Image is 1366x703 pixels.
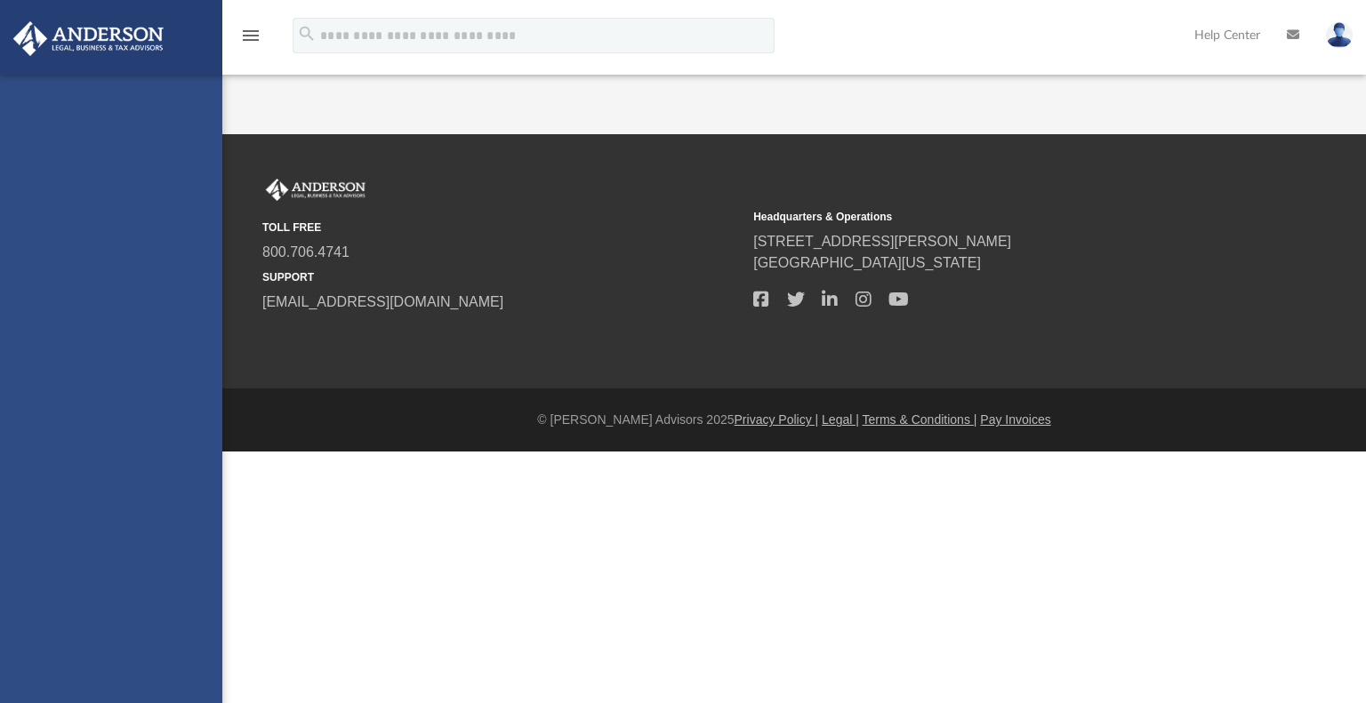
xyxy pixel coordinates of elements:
a: Privacy Policy | [735,412,819,427]
img: User Pic [1326,22,1353,48]
a: [EMAIL_ADDRESS][DOMAIN_NAME] [262,294,503,309]
div: © [PERSON_NAME] Advisors 2025 [222,411,1366,429]
a: 800.706.4741 [262,244,350,260]
small: SUPPORT [262,269,741,285]
a: Pay Invoices [980,412,1050,427]
img: Anderson Advisors Platinum Portal [262,179,369,202]
i: search [297,24,317,44]
a: [STREET_ADDRESS][PERSON_NAME] [753,234,1011,249]
small: Headquarters & Operations [753,209,1232,225]
a: menu [240,34,261,46]
a: Legal | [822,412,859,427]
a: Terms & Conditions | [863,412,977,427]
img: Anderson Advisors Platinum Portal [8,21,169,56]
i: menu [240,25,261,46]
a: [GEOGRAPHIC_DATA][US_STATE] [753,255,981,270]
small: TOLL FREE [262,220,741,236]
